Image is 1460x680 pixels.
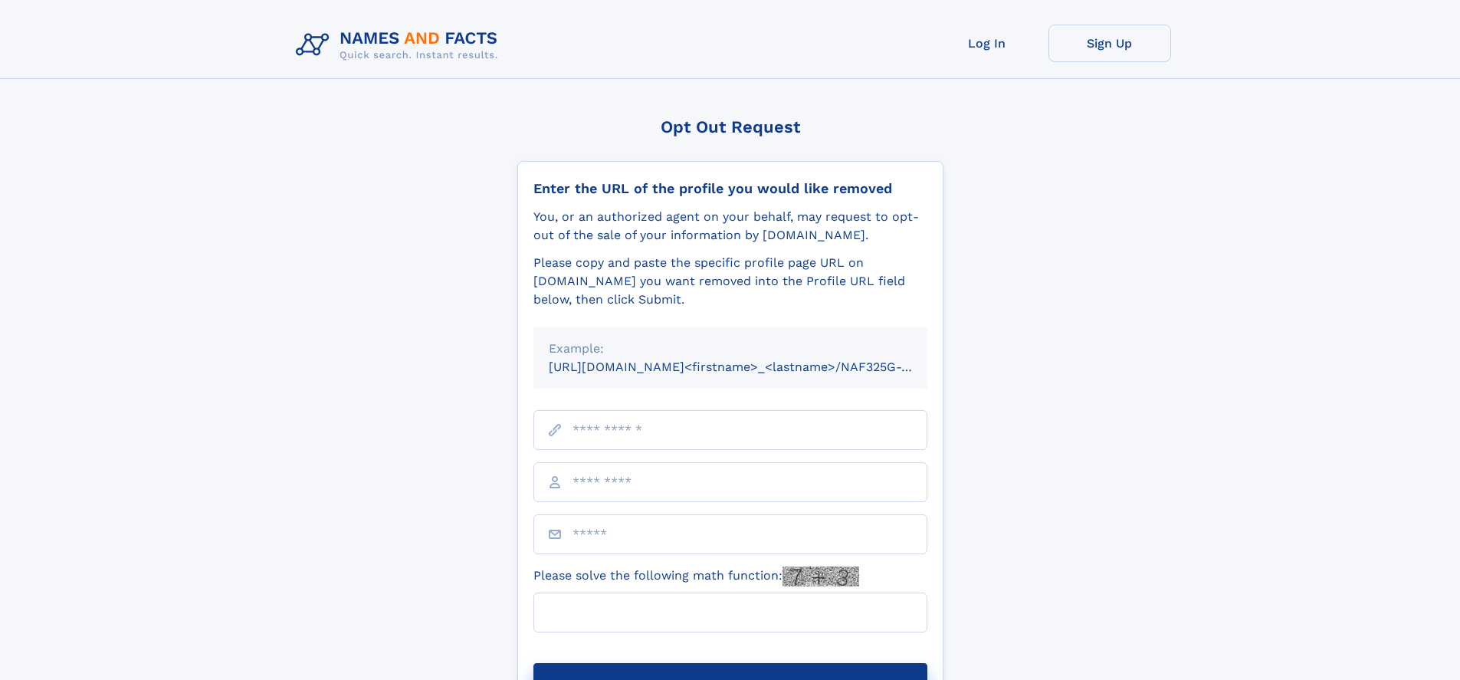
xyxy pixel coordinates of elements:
[549,340,912,358] div: Example:
[533,180,927,197] div: Enter the URL of the profile you would like removed
[517,117,943,136] div: Opt Out Request
[926,25,1048,62] a: Log In
[533,254,927,309] div: Please copy and paste the specific profile page URL on [DOMAIN_NAME] you want removed into the Pr...
[533,567,859,586] label: Please solve the following math function:
[290,25,510,66] img: Logo Names and Facts
[1048,25,1171,62] a: Sign Up
[549,360,956,374] small: [URL][DOMAIN_NAME]<firstname>_<lastname>/NAF325G-xxxxxxxx
[533,208,927,245] div: You, or an authorized agent on your behalf, may request to opt-out of the sale of your informatio...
